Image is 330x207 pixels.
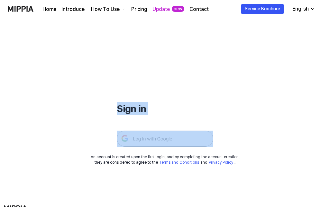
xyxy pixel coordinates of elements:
img: 구글 로그인 버튼 [117,131,213,147]
a: Introduce [61,5,85,13]
div: English [291,5,310,13]
h1: Sign in [117,102,213,115]
a: Contact [189,5,209,13]
a: Update [152,5,170,13]
a: Pricing [131,5,147,13]
div: An account is created upon the first login, and by completing the account creation, they are cons... [91,154,240,165]
button: How To Use [90,5,126,13]
a: Privacy Policy [209,160,233,165]
div: How To Use [90,5,121,13]
button: Service Brochure [241,4,284,14]
a: Terms and Conditions [159,160,199,165]
div: new [172,6,184,12]
a: Home [42,5,56,13]
button: English [287,3,319,15]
